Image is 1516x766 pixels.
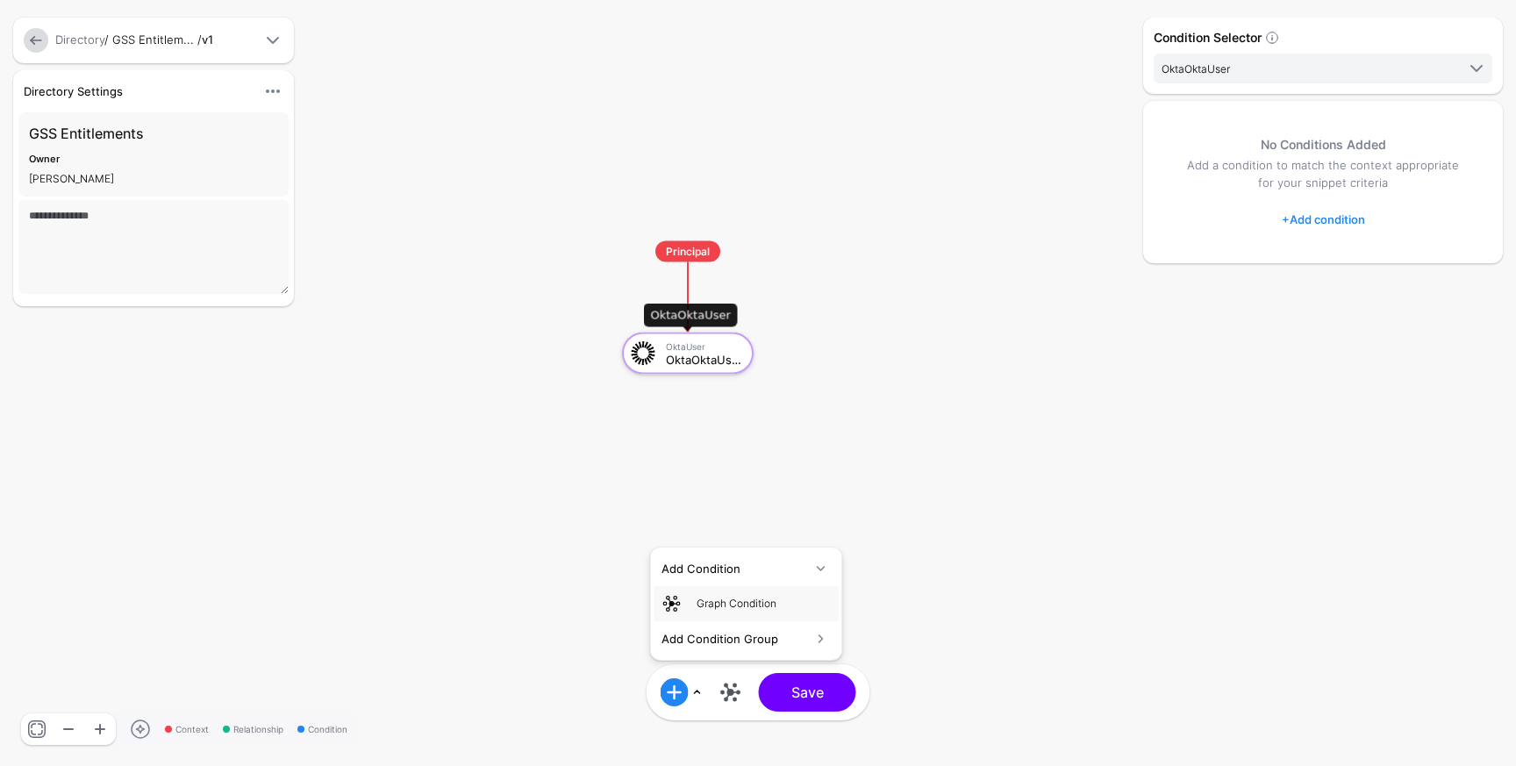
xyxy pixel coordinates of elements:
span: + [1282,212,1290,226]
h5: No Conditions Added [1178,136,1468,154]
div: Add Condition [661,560,811,577]
div: / GSS Entitlem... / [52,32,259,49]
app-identifier: [PERSON_NAME] [29,172,114,185]
div: Add Condition Group [661,630,811,648]
span: Context [165,723,209,736]
img: svg+xml;base64,PHN2ZyB3aWR0aD0iNjQiIGhlaWdodD0iNjQiIHZpZXdCb3g9IjAgMCA2NCA2NCIgZmlsbD0ibm9uZSIgeG... [627,338,659,369]
div: OktaOktaUser [666,353,741,365]
p: Add a condition to match the context appropriate for your snippet criteria [1178,157,1468,192]
div: OktaUser [666,340,741,351]
span: OktaOktaUser [1162,62,1230,75]
button: Save [759,673,856,712]
a: Directory [55,32,104,47]
h3: GSS Entitlements [29,123,278,144]
div: Graph Condition [697,596,832,612]
div: Directory Settings [17,82,255,100]
span: Principal [655,241,720,262]
div: OktaOktaUser [644,303,738,327]
strong: Condition Selector [1154,30,1262,45]
span: Relationship [223,723,283,736]
strong: v1 [202,32,213,47]
strong: Owner [29,153,60,165]
a: Add condition [1282,205,1365,233]
span: Condition [297,723,347,736]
